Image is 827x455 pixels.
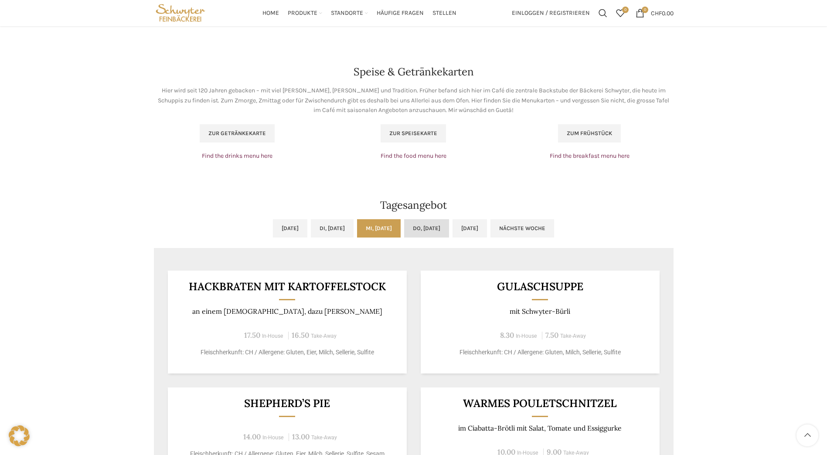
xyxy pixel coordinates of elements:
span: Häufige Fragen [377,9,424,17]
a: Nächste Woche [490,219,554,238]
a: Häufige Fragen [377,4,424,22]
span: 0 [642,7,648,13]
span: In-House [262,435,284,441]
h3: Shepherd’s Pie [178,398,396,409]
span: Stellen [432,9,456,17]
p: Hier wird seit 120 Jahren gebacken – mit viel [PERSON_NAME], [PERSON_NAME] und Tradition. Früher ... [154,86,674,115]
a: Mi, [DATE] [357,219,401,238]
a: Scroll to top button [796,424,818,446]
span: Take-Away [311,333,337,339]
a: 0 [612,4,629,22]
span: In-House [262,333,283,339]
a: Do, [DATE] [404,219,449,238]
span: 13.00 [292,432,310,441]
a: 0 CHF0.00 [631,4,678,22]
span: Einloggen / Registrieren [512,10,590,16]
h2: Speise & Getränkekarten [154,67,674,77]
bdi: 0.00 [651,9,674,17]
h3: Warmes Pouletschnitzel [431,398,649,409]
h3: Gulaschsuppe [431,281,649,292]
span: 0 [622,7,629,13]
a: Stellen [432,4,456,22]
p: an einem [DEMOGRAPHIC_DATA], dazu [PERSON_NAME] [178,307,396,316]
span: Take-Away [560,333,586,339]
a: Find the drinks menu here [202,152,272,160]
span: 8.30 [500,330,514,340]
div: Meine Wunschliste [612,4,629,22]
span: 7.50 [545,330,558,340]
a: Zum Frühstück [558,124,621,143]
a: Find the food menu here [381,152,446,160]
h2: Tagesangebot [154,200,674,211]
span: Zur Getränkekarte [208,130,266,137]
a: [DATE] [273,219,307,238]
a: Einloggen / Registrieren [507,4,594,22]
a: Site logo [154,9,208,16]
h3: Hackbraten mit Kartoffelstock [178,281,396,292]
span: Take-Away [311,435,337,441]
span: In-House [516,333,537,339]
span: Home [262,9,279,17]
p: im Ciabatta-Brötli mit Salat, Tomate und Essiggurke [431,424,649,432]
p: Fleischherkunft: CH / Allergene: Gluten, Milch, Sellerie, Sulfite [431,348,649,357]
a: Di, [DATE] [311,219,354,238]
a: [DATE] [453,219,487,238]
a: Suchen [594,4,612,22]
span: Standorte [331,9,363,17]
span: 16.50 [292,330,309,340]
span: Produkte [288,9,317,17]
span: 17.50 [244,330,260,340]
a: Zur Speisekarte [381,124,446,143]
a: Home [262,4,279,22]
a: Find the breakfast menu here [550,152,630,160]
div: Main navigation [211,4,507,22]
span: 14.00 [243,432,261,441]
a: Produkte [288,4,322,22]
span: CHF [651,9,662,17]
a: Standorte [331,4,368,22]
p: mit Schwyter-Bürli [431,307,649,316]
span: Zum Frühstück [567,130,612,137]
a: Zur Getränkekarte [200,124,275,143]
span: Zur Speisekarte [389,130,437,137]
p: Fleischherkunft: CH / Allergene: Gluten, Eier, Milch, Sellerie, Sulfite [178,348,396,357]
